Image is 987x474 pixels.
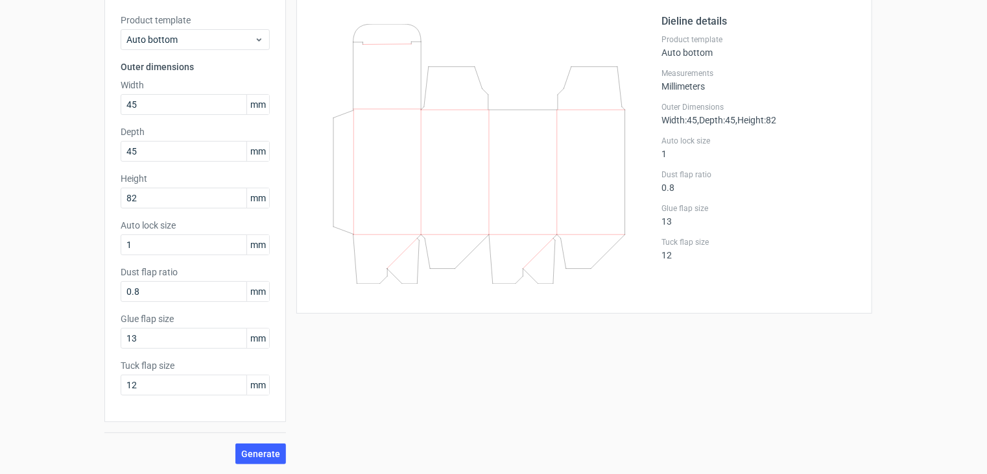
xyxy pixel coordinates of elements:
[121,14,270,27] label: Product template
[246,235,269,255] span: mm
[661,136,856,159] div: 1
[121,60,270,73] h3: Outer dimensions
[246,95,269,114] span: mm
[697,115,735,125] span: , Depth : 45
[661,169,856,180] label: Dust flap ratio
[661,136,856,146] label: Auto lock size
[735,115,776,125] span: , Height : 82
[121,79,270,92] label: Width
[246,329,269,348] span: mm
[661,102,856,112] label: Outer Dimensions
[246,188,269,208] span: mm
[661,169,856,193] div: 0.8
[121,172,270,185] label: Height
[661,34,856,58] div: Auto bottom
[246,375,269,395] span: mm
[661,237,856,260] div: 12
[246,282,269,301] span: mm
[241,449,280,458] span: Generate
[661,203,856,227] div: 13
[235,443,286,464] button: Generate
[661,115,697,125] span: Width : 45
[121,125,270,138] label: Depth
[661,237,856,247] label: Tuck flap size
[661,14,856,29] h2: Dieline details
[126,33,254,46] span: Auto bottom
[121,312,270,325] label: Glue flap size
[121,266,270,279] label: Dust flap ratio
[121,359,270,372] label: Tuck flap size
[661,34,856,45] label: Product template
[246,142,269,161] span: mm
[121,219,270,232] label: Auto lock size
[661,68,856,79] label: Measurements
[661,203,856,214] label: Glue flap size
[661,68,856,92] div: Millimeters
